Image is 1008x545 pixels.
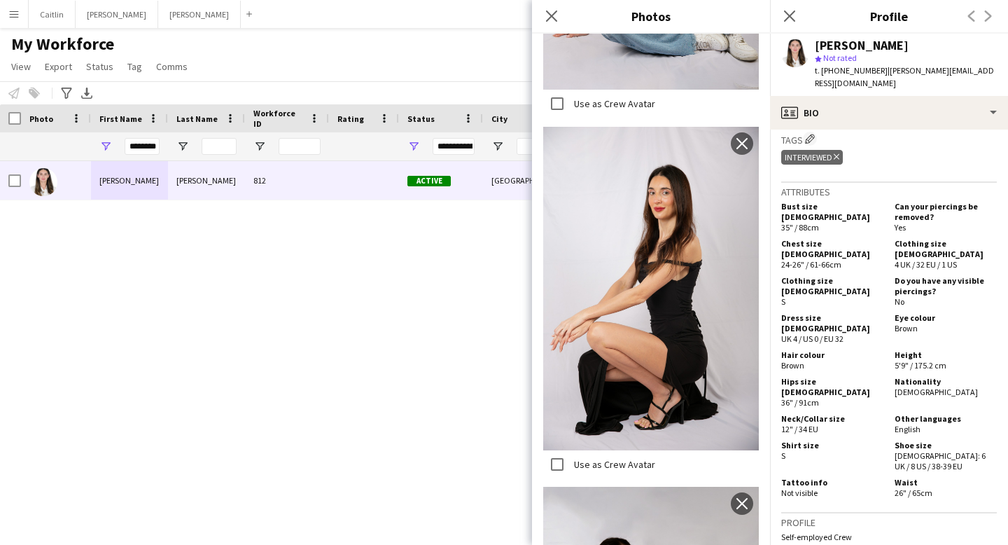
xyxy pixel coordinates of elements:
[781,440,883,450] h5: Shirt size
[483,161,567,200] div: [GEOGRAPHIC_DATA]
[895,275,997,296] h5: Do you have any visible piercings?
[6,57,36,76] a: View
[895,201,997,222] h5: Can your piercings be removed?
[895,450,986,471] span: [DEMOGRAPHIC_DATA]: 6 UK / 8 US / 38-39 EU
[150,57,193,76] a: Comms
[407,176,451,186] span: Active
[517,138,559,155] input: City Filter Input
[815,65,994,88] span: | [PERSON_NAME][EMAIL_ADDRESS][DOMAIN_NAME]
[781,516,997,529] h3: Profile
[895,222,906,233] span: Yes
[895,376,997,387] h5: Nationality
[895,312,997,323] h5: Eye colour
[781,350,883,360] h5: Hair colour
[29,1,76,28] button: Caitlin
[781,333,843,344] span: UK 4 / US 0 / EU 32
[29,113,53,124] span: Photo
[58,85,75,102] app-action-btn: Advanced filters
[80,57,119,76] a: Status
[407,140,420,153] button: Open Filter Menu
[781,312,883,333] h5: Dress size [DEMOGRAPHIC_DATA]
[86,60,113,73] span: Status
[770,7,1008,25] h3: Profile
[91,161,168,200] div: [PERSON_NAME]
[781,532,997,542] p: Self-employed Crew
[781,238,883,259] h5: Chest size [DEMOGRAPHIC_DATA]
[253,140,266,153] button: Open Filter Menu
[176,140,189,153] button: Open Filter Menu
[781,450,785,461] span: S
[781,186,997,198] h3: Attributes
[781,150,843,165] div: INTERVIEWED
[407,113,435,124] span: Status
[76,1,158,28] button: [PERSON_NAME]
[895,440,997,450] h5: Shoe size
[781,275,883,296] h5: Clothing size [DEMOGRAPHIC_DATA]
[815,65,888,76] span: t. [PHONE_NUMBER]
[29,168,57,196] img: Agustina Hidalgo
[781,360,804,371] span: Brown
[781,201,883,222] h5: Bust size [DEMOGRAPHIC_DATA]
[815,39,909,52] div: [PERSON_NAME]
[202,138,237,155] input: Last Name Filter Input
[543,127,759,450] img: Crew photo 1130929
[99,113,142,124] span: First Name
[491,140,504,153] button: Open Filter Menu
[127,60,142,73] span: Tag
[532,7,770,25] h3: Photos
[895,488,932,498] span: 26" / 65cm
[895,238,997,259] h5: Clothing size [DEMOGRAPHIC_DATA]
[895,259,957,270] span: 4 UK / 32 EU / 1 US
[895,387,978,397] span: [DEMOGRAPHIC_DATA]
[895,477,997,488] h5: Waist
[78,85,95,102] app-action-btn: Export XLSX
[781,477,883,488] h5: Tattoo info
[781,132,997,146] h3: Tags
[99,140,112,153] button: Open Filter Menu
[895,350,997,360] h5: Height
[176,113,218,124] span: Last Name
[781,413,883,424] h5: Neck/Collar size
[895,360,946,371] span: 5'9" / 175.2 cm
[39,57,78,76] a: Export
[781,259,841,270] span: 24-26" / 61-66cm
[770,96,1008,130] div: Bio
[45,60,72,73] span: Export
[781,397,819,408] span: 36" / 91cm
[122,57,148,76] a: Tag
[337,113,364,124] span: Rating
[491,113,507,124] span: City
[823,53,857,63] span: Not rated
[895,323,918,333] span: Brown
[781,296,785,307] span: S
[895,296,904,307] span: No
[158,1,241,28] button: [PERSON_NAME]
[781,424,818,434] span: 12" / 34 EU
[125,138,160,155] input: First Name Filter Input
[571,97,655,110] label: Use as Crew Avatar
[253,108,304,129] span: Workforce ID
[781,222,819,233] span: 35" / 88cm
[245,161,329,200] div: 812
[156,60,188,73] span: Comms
[895,424,920,434] span: English
[11,34,114,55] span: My Workforce
[168,161,245,200] div: [PERSON_NAME]
[11,60,31,73] span: View
[895,413,997,424] h5: Other languages
[781,488,818,498] span: Not visible
[781,376,883,397] h5: Hips size [DEMOGRAPHIC_DATA]
[279,138,321,155] input: Workforce ID Filter Input
[571,458,655,471] label: Use as Crew Avatar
